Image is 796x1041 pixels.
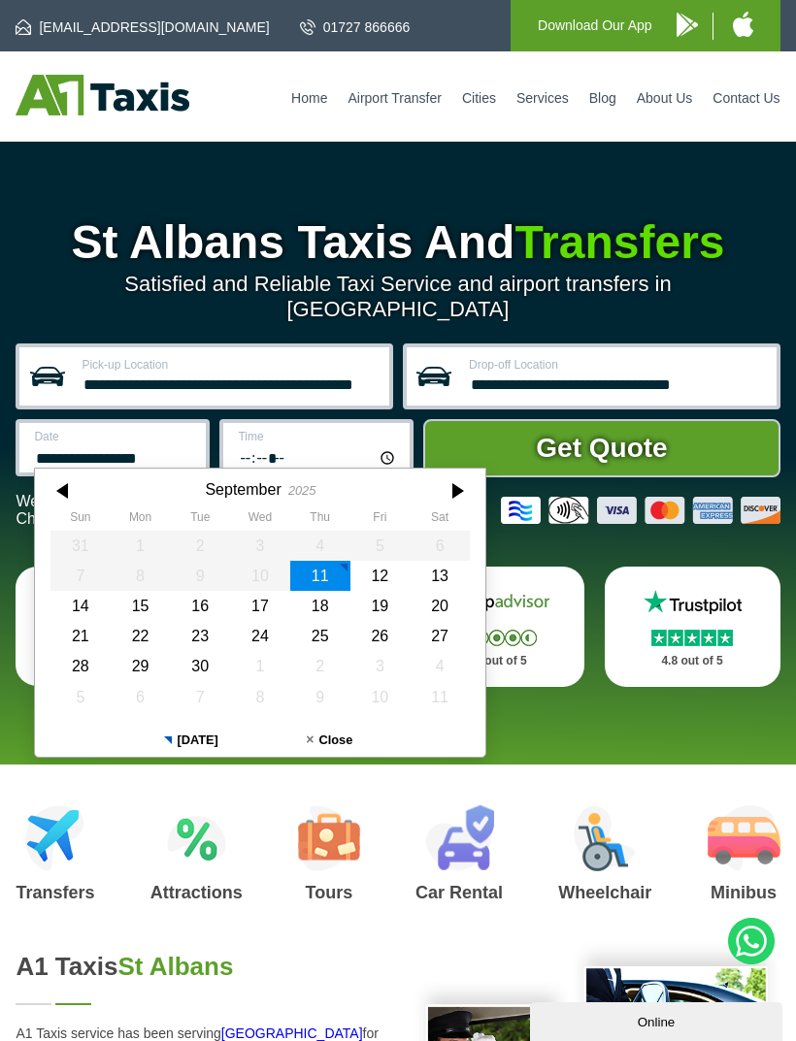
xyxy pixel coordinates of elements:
[425,805,494,871] img: Car Rental
[411,651,471,681] div: 04 October 2025
[350,510,411,530] th: Friday
[16,567,191,686] a: Reviews.io Stars 4.8 out of 5
[290,651,350,681] div: 02 October 2025
[82,359,378,371] label: Pick-up Location
[290,591,350,621] div: 18 September 2025
[171,621,231,651] div: 23 September 2025
[231,561,291,591] div: 10 September 2025
[290,682,350,712] div: 09 October 2025
[221,1025,363,1041] a: [GEOGRAPHIC_DATA]
[300,17,411,37] a: 01727 866666
[733,12,753,37] img: A1 Taxis iPhone App
[350,591,411,621] div: 19 September 2025
[167,805,226,871] img: Attractions
[231,651,291,681] div: 01 October 2025
[409,567,584,687] a: Tripadvisor Stars 4.8 out of 5
[298,805,360,871] img: Tours
[469,359,765,371] label: Drop-off Location
[411,531,471,561] div: 06 September 2025
[171,531,231,561] div: 02 September 2025
[231,531,291,561] div: 03 September 2025
[290,531,350,561] div: 04 September 2025
[530,998,786,1041] iframe: chat widget
[50,531,111,561] div: 31 August 2025
[290,561,350,591] div: 11 September 2025
[16,75,189,115] img: A1 Taxis St Albans LTD
[111,510,171,530] th: Monday
[438,588,554,617] img: Tripadvisor
[411,561,471,591] div: 13 September 2025
[516,90,569,106] a: Services
[16,17,269,37] a: [EMAIL_ADDRESS][DOMAIN_NAME]
[430,649,563,673] p: 4.8 out of 5
[16,493,484,527] span: The Car at No Extra Charge.
[231,591,291,621] div: 17 September 2025
[25,805,84,871] img: Airport Transfers
[16,493,485,528] p: We Now Accept Card & Contactless Payment In
[111,561,171,591] div: 08 September 2025
[206,480,282,499] div: September
[677,13,698,37] img: A1 Taxis Android App
[538,14,652,38] p: Download Our App
[605,567,780,687] a: Trustpilot Stars 4.8 out of 5
[16,272,779,322] p: Satisfied and Reliable Taxi Service and airport transfers in [GEOGRAPHIC_DATA]
[50,561,111,591] div: 07 September 2025
[111,531,171,561] div: 01 September 2025
[350,621,411,651] div: 26 September 2025
[16,219,779,266] h1: St Albans Taxis And
[291,90,327,106] a: Home
[415,884,503,901] h3: Car Rental
[171,591,231,621] div: 16 September 2025
[111,621,171,651] div: 22 September 2025
[34,431,194,442] label: Date
[411,682,471,712] div: 11 October 2025
[514,216,724,268] span: Transfers
[16,952,382,982] h2: A1 Taxis
[50,651,111,681] div: 28 September 2025
[231,510,291,530] th: Wednesday
[558,884,651,901] h3: Wheelchair
[350,651,411,681] div: 03 October 2025
[290,621,350,651] div: 25 September 2025
[122,724,261,757] button: [DATE]
[231,682,291,712] div: 08 October 2025
[462,90,496,106] a: Cities
[637,90,693,106] a: About Us
[50,682,111,712] div: 05 October 2025
[348,90,441,106] a: Airport Transfer
[651,630,733,646] img: Stars
[574,805,636,871] img: Wheelchair
[350,561,411,591] div: 12 September 2025
[350,531,411,561] div: 05 September 2025
[713,90,779,106] a: Contact Us
[288,483,315,498] div: 2025
[411,510,471,530] th: Saturday
[350,682,411,712] div: 10 October 2025
[238,431,398,442] label: Time
[708,805,780,871] img: Minibus
[16,884,94,901] h3: Transfers
[411,591,471,621] div: 20 September 2025
[298,884,360,901] h3: Tours
[117,952,233,981] span: St Albans
[634,588,750,617] img: Trustpilot
[171,510,231,530] th: Tuesday
[626,649,759,673] p: 4.8 out of 5
[150,884,243,901] h3: Attractions
[290,510,350,530] th: Thursday
[231,621,291,651] div: 24 September 2025
[456,630,537,646] img: Stars
[50,510,111,530] th: Sunday
[50,621,111,651] div: 21 September 2025
[423,419,779,477] button: Get Quote
[501,497,780,524] img: Credit And Debit Cards
[171,561,231,591] div: 09 September 2025
[589,90,616,106] a: Blog
[708,884,780,901] h3: Minibus
[111,591,171,621] div: 15 September 2025
[111,651,171,681] div: 29 September 2025
[411,621,471,651] div: 27 September 2025
[171,682,231,712] div: 07 October 2025
[50,591,111,621] div: 14 September 2025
